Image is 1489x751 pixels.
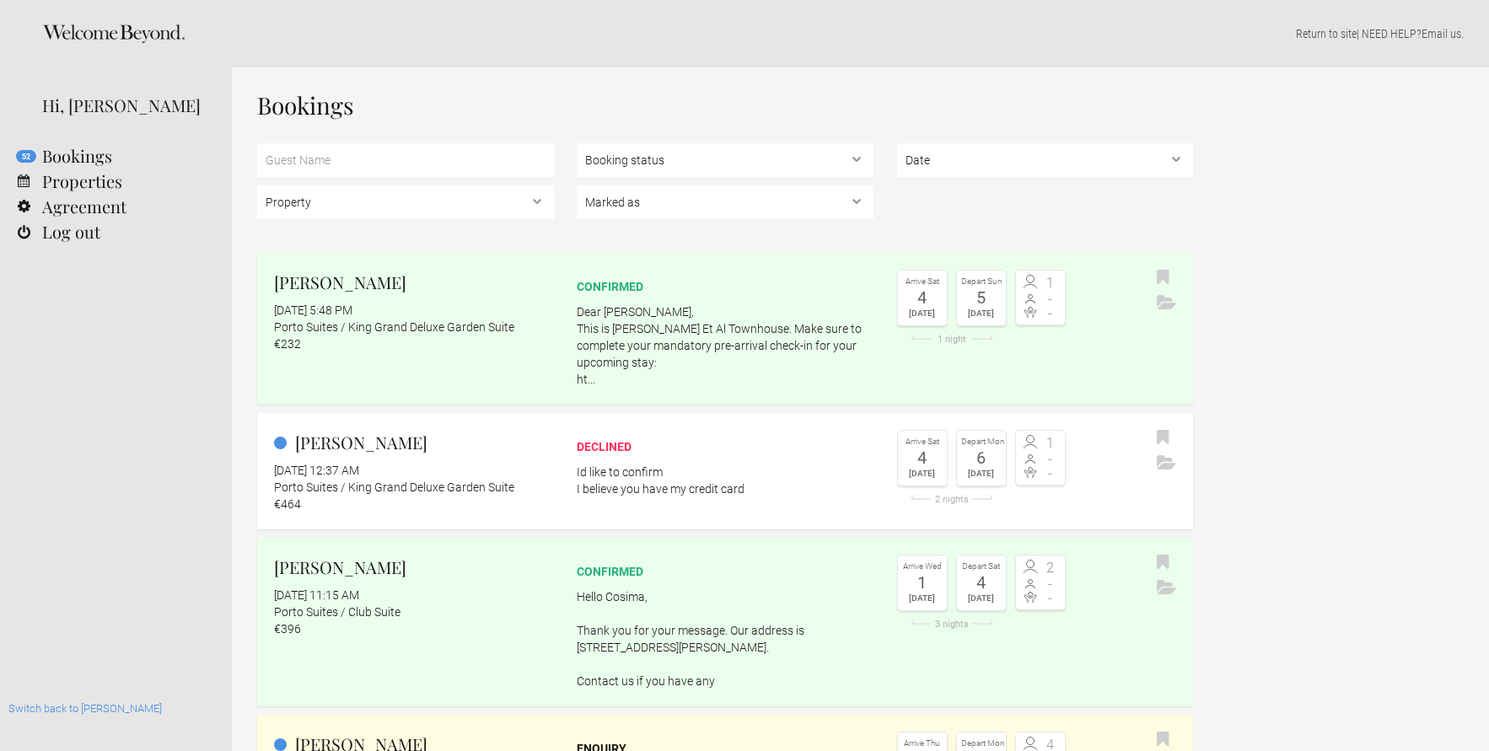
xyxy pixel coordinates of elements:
div: Depart Mon [961,435,1002,449]
button: Bookmark [1153,266,1174,291]
select: , , , [577,185,874,219]
a: [PERSON_NAME] [DATE] 11:15 AM Porto Suites / Club Suite €396 confirmed Hello Cosima, Thank you fo... [257,538,1193,706]
flynt-currency: €232 [274,337,301,351]
flynt-date-display: [DATE] 5:48 PM [274,303,352,317]
div: [DATE] [961,306,1002,321]
a: Switch back to [PERSON_NAME] [8,702,162,715]
button: Archive [1153,576,1180,601]
h2: [PERSON_NAME] [274,555,554,580]
div: declined [577,438,874,455]
button: Bookmark [1153,550,1174,576]
div: Arrive Wed [902,560,943,574]
select: , [897,143,1194,177]
span: - [1040,467,1061,480]
div: [DATE] [902,306,943,321]
div: Depart Sun [961,275,1002,289]
div: [DATE] [902,466,943,481]
p: Id like to confirm I believe you have my credit card [577,464,874,497]
div: 5 [961,289,1002,306]
a: [PERSON_NAME] [DATE] 5:48 PM Porto Suites / King Grand Deluxe Garden Suite €232 confirmed Dear [P... [257,253,1193,405]
span: - [1040,292,1061,306]
div: 4 [961,574,1002,591]
button: Archive [1153,451,1180,476]
div: Arrive Sat [902,435,943,449]
span: 1 [1040,276,1061,290]
p: Dear [PERSON_NAME], This is [PERSON_NAME] Et Al Townhouse. Make sure to complete your mandatory p... [577,303,874,388]
div: 1 [902,574,943,591]
div: Arrive Thu [902,737,943,751]
h2: [PERSON_NAME] [274,430,554,455]
span: - [1040,592,1061,605]
flynt-currency: €396 [274,622,301,636]
h1: Bookings [257,93,1193,118]
div: 2 nights [897,495,1007,504]
flynt-date-display: [DATE] 12:37 AM [274,464,359,477]
div: [DATE] [902,591,943,606]
div: confirmed [577,278,874,295]
input: Guest Name [257,143,554,177]
div: 3 nights [897,620,1007,629]
div: 1 night [897,335,1007,344]
a: [PERSON_NAME] [DATE] 12:37 AM Porto Suites / King Grand Deluxe Garden Suite €464 declined Id like... [257,413,1193,529]
button: Archive [1153,291,1180,316]
a: Return to site [1296,27,1357,40]
button: Bookmark [1153,426,1174,451]
div: Porto Suites / King Grand Deluxe Garden Suite [274,479,554,496]
select: , , [577,143,874,177]
h2: [PERSON_NAME] [274,270,554,295]
flynt-notification-badge: 52 [16,150,36,163]
div: [DATE] [961,466,1002,481]
div: 4 [902,289,943,306]
span: - [1040,307,1061,320]
span: 2 [1040,561,1061,575]
span: - [1040,577,1061,591]
flynt-date-display: [DATE] 11:15 AM [274,588,359,602]
div: Depart Sat [961,560,1002,574]
p: | NEED HELP? . [257,25,1464,42]
div: confirmed [577,563,874,580]
span: 1 [1040,437,1061,450]
div: Depart Mon [961,737,1002,751]
span: - [1040,453,1061,466]
a: Email us [1422,27,1461,40]
flynt-currency: €464 [274,497,301,511]
div: Arrive Sat [902,275,943,289]
p: Hello Cosima, Thank you for your message. Our address is [STREET_ADDRESS][PERSON_NAME]. Contact u... [577,588,874,689]
div: Porto Suites / Club Suite [274,603,554,620]
div: Hi, [PERSON_NAME] [42,93,207,118]
div: 4 [902,449,943,466]
div: Porto Suites / King Grand Deluxe Garden Suite [274,319,554,335]
div: [DATE] [961,591,1002,606]
div: 6 [961,449,1002,466]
